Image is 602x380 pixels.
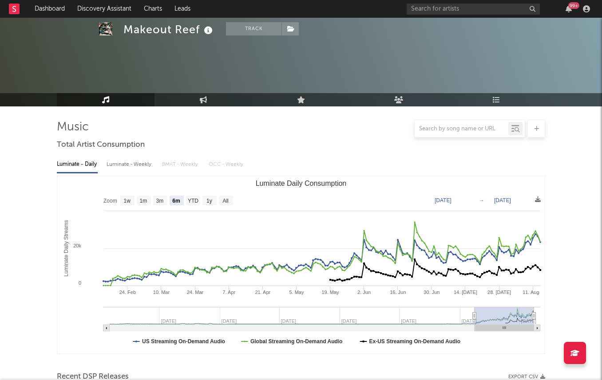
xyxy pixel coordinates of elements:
text: 7. Apr [222,290,235,295]
text: 5. May [289,290,304,295]
text: US Streaming On-Demand Audio [142,338,225,345]
text: YTD [188,198,198,204]
div: 99 + [568,2,579,9]
text: 1m [140,198,147,204]
text: All [222,198,228,204]
text: 16. Jun [390,290,406,295]
text: → [479,197,484,204]
text: 21. Apr [255,290,270,295]
text: 1w [124,198,131,204]
text: 14. [DATE] [454,290,477,295]
text: 24. Feb [119,290,136,295]
text: 6m [172,198,180,204]
text: 24. Mar [187,290,204,295]
text: [DATE] [521,318,536,324]
text: 2. Jun [357,290,371,295]
text: [DATE] [435,197,451,204]
text: 30. Jun [424,290,440,295]
text: 20k [73,243,81,248]
div: Luminate - Daily [57,157,98,172]
div: Luminate - Weekly [107,157,153,172]
button: Track [226,22,281,35]
svg: Luminate Daily Consumption [57,176,545,353]
text: 0 [79,280,81,286]
input: Search by song name or URL [415,125,508,133]
text: 28. [DATE] [487,290,511,295]
button: Export CSV [508,374,545,380]
text: 10. Mar [153,290,170,295]
text: Zoom [103,198,117,204]
span: Total Artist Consumption [57,140,145,150]
input: Search for artists [407,4,540,15]
text: 3m [156,198,164,204]
text: 1y [206,198,212,204]
button: 99+ [566,5,572,12]
text: Luminate Daily Consumption [256,180,347,187]
text: Global Streaming On-Demand Audio [250,338,343,345]
text: Luminate Daily Streams [63,220,69,276]
text: [DATE] [494,197,511,204]
text: 19. May [321,290,339,295]
text: Ex-US Streaming On-Demand Audio [369,338,461,345]
text: 11. Aug [523,290,539,295]
div: Makeout Reef [123,22,215,37]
